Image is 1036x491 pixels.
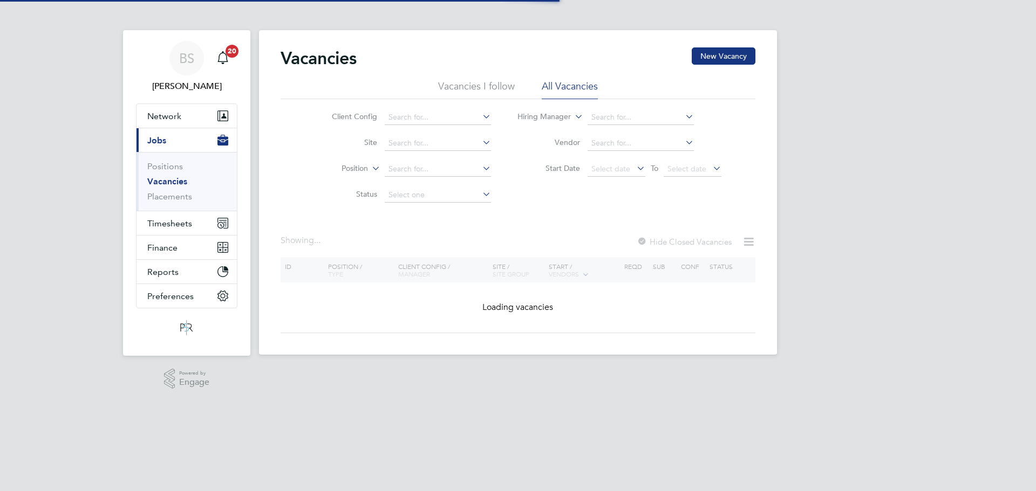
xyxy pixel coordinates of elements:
span: To [647,161,662,175]
a: 20 [212,41,234,75]
span: Reports [147,267,179,277]
button: Reports [137,260,237,283]
span: BS [179,51,194,65]
input: Search for... [588,136,694,151]
button: Finance [137,236,237,259]
a: Go to home page [136,319,237,336]
input: Select one [385,188,491,203]
label: Client Config [315,112,377,121]
label: Site [315,137,377,147]
li: All Vacancies [542,80,598,99]
input: Search for... [385,136,491,151]
span: Powered by [179,369,209,378]
button: New Vacancy [692,47,755,65]
span: 20 [226,45,238,58]
span: Beth Seddon [136,80,237,93]
span: Finance [147,243,178,253]
label: Start Date [518,163,580,173]
a: BS[PERSON_NAME] [136,41,237,93]
button: Network [137,104,237,128]
span: Engage [179,378,209,387]
button: Jobs [137,128,237,152]
img: psrsolutions-logo-retina.png [177,319,196,336]
nav: Main navigation [123,30,250,356]
span: Select date [667,164,706,174]
button: Preferences [137,284,237,308]
label: Hiring Manager [509,112,571,122]
div: Showing [281,235,323,246]
input: Search for... [385,110,491,125]
span: Timesheets [147,218,192,229]
label: Hide Closed Vacancies [637,237,732,247]
li: Vacancies I follow [438,80,515,99]
input: Search for... [385,162,491,177]
span: Network [147,111,181,121]
span: ... [314,235,321,246]
span: Jobs [147,135,166,146]
a: Placements [147,191,192,202]
label: Position [306,163,368,174]
label: Status [315,189,377,199]
input: Search for... [588,110,694,125]
h2: Vacancies [281,47,357,69]
span: Select date [591,164,630,174]
a: Positions [147,161,183,171]
a: Vacancies [147,176,187,186]
a: Powered byEngage [164,369,210,389]
div: Jobs [137,152,237,211]
label: Vendor [518,137,580,147]
span: Preferences [147,291,194,301]
button: Timesheets [137,211,237,235]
